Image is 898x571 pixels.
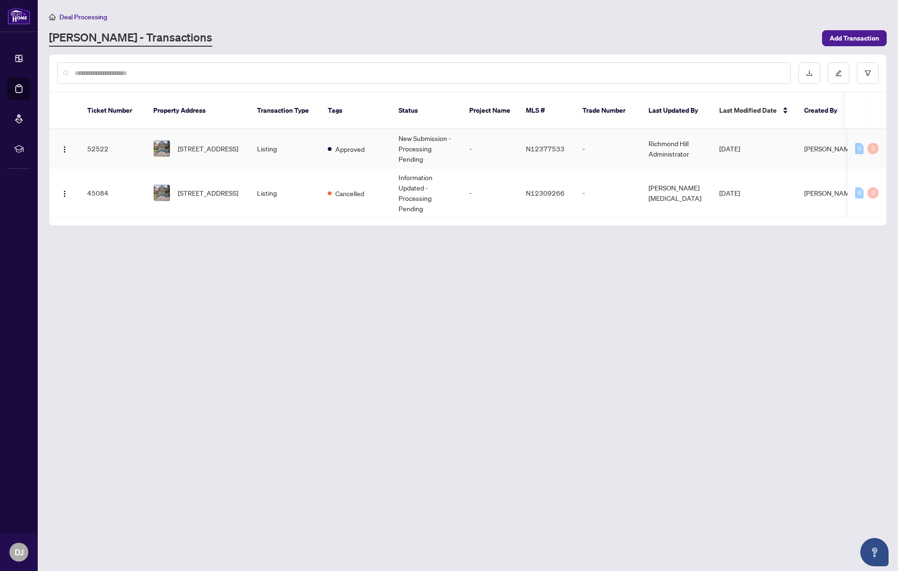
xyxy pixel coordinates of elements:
[526,189,565,197] span: N12309266
[154,141,170,157] img: thumbnail-img
[867,143,879,154] div: 0
[719,105,777,116] span: Last Modified Date
[49,14,56,20] span: home
[575,129,641,168] td: -
[828,62,849,84] button: edit
[462,92,518,129] th: Project Name
[15,546,24,559] span: DJ
[835,70,842,76] span: edit
[712,92,797,129] th: Last Modified Date
[526,144,565,153] span: N12377533
[719,144,740,153] span: [DATE]
[80,92,146,129] th: Ticket Number
[249,92,320,129] th: Transaction Type
[8,7,30,25] img: logo
[830,31,879,46] span: Add Transaction
[320,92,391,129] th: Tags
[855,143,864,154] div: 0
[865,70,871,76] span: filter
[57,185,72,200] button: Logo
[804,189,855,197] span: [PERSON_NAME]
[719,189,740,197] span: [DATE]
[797,92,853,129] th: Created By
[391,129,462,168] td: New Submission - Processing Pending
[860,538,889,566] button: Open asap
[80,168,146,218] td: 45084
[575,92,641,129] th: Trade Number
[49,30,212,47] a: [PERSON_NAME] - Transactions
[857,62,879,84] button: filter
[391,92,462,129] th: Status
[804,144,855,153] span: [PERSON_NAME]
[391,168,462,218] td: Information Updated - Processing Pending
[806,70,813,76] span: download
[57,141,72,156] button: Logo
[335,188,364,199] span: Cancelled
[855,187,864,199] div: 0
[61,146,68,153] img: Logo
[641,168,712,218] td: [PERSON_NAME][MEDICAL_DATA]
[335,144,365,154] span: Approved
[641,92,712,129] th: Last Updated By
[798,62,820,84] button: download
[518,92,575,129] th: MLS #
[59,13,107,21] span: Deal Processing
[178,143,238,154] span: [STREET_ADDRESS]
[822,30,887,46] button: Add Transaction
[575,168,641,218] td: -
[249,129,320,168] td: Listing
[867,187,879,199] div: 0
[249,168,320,218] td: Listing
[462,168,518,218] td: -
[61,190,68,198] img: Logo
[146,92,249,129] th: Property Address
[154,185,170,201] img: thumbnail-img
[641,129,712,168] td: Richmond Hill Administrator
[178,188,238,198] span: [STREET_ADDRESS]
[80,129,146,168] td: 52522
[462,129,518,168] td: -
